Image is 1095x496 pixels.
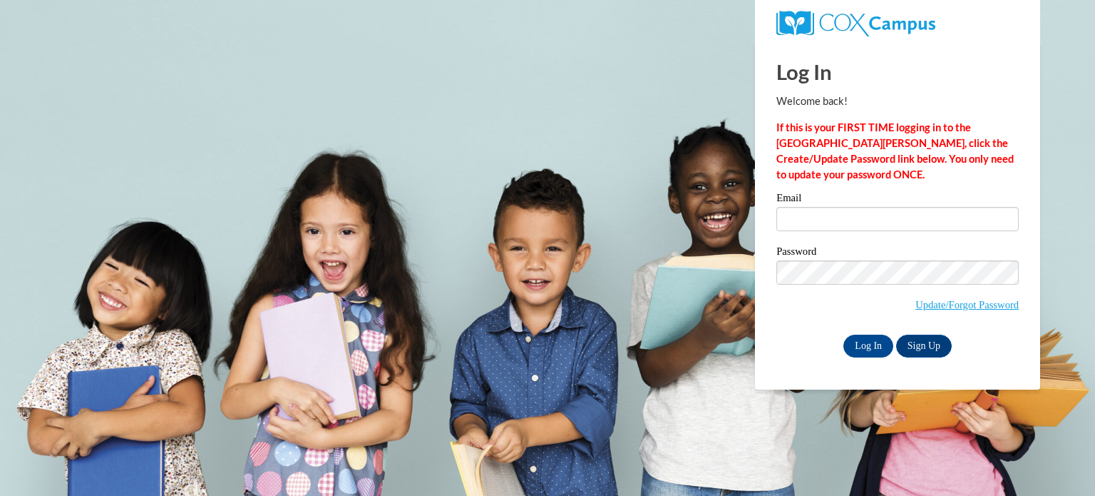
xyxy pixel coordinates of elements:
[776,121,1014,181] strong: If this is your FIRST TIME logging in to the [GEOGRAPHIC_DATA][PERSON_NAME], click the Create/Upd...
[776,57,1019,86] h1: Log In
[896,335,952,358] a: Sign Up
[843,335,893,358] input: Log In
[776,11,935,36] img: COX Campus
[776,193,1019,207] label: Email
[776,16,935,29] a: COX Campus
[915,299,1019,310] a: Update/Forgot Password
[776,246,1019,260] label: Password
[776,93,1019,109] p: Welcome back!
